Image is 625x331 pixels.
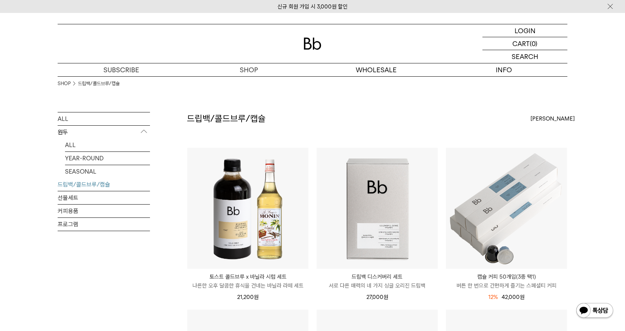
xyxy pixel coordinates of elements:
p: WHOLESALE [312,63,440,76]
div: 12% [488,293,498,302]
a: 드립백/콜드브루/캡슐 [78,80,120,87]
span: [PERSON_NAME] [530,114,575,123]
p: 캡슐 커피 50개입(3종 택1) [446,272,567,281]
a: CART (0) [482,37,567,50]
img: 로고 [304,38,321,50]
span: 42,000 [502,294,525,300]
p: 나른한 오후 달콤한 휴식을 건네는 바닐라 라떼 세트 [187,281,308,290]
p: CART [512,37,530,50]
p: 원두 [58,126,150,139]
a: 토스트 콜드브루 x 바닐라 시럽 세트 나른한 오후 달콤한 휴식을 건네는 바닐라 라떼 세트 [187,272,308,290]
a: ALL [58,112,150,125]
p: 서로 다른 매력의 네 가지 싱글 오리진 드립백 [317,281,438,290]
a: 드립백 디스커버리 세트 서로 다른 매력의 네 가지 싱글 오리진 드립백 [317,272,438,290]
a: YEAR-ROUND [65,152,150,165]
span: 원 [520,294,525,300]
p: 드립백 디스커버리 세트 [317,272,438,281]
a: SUBSCRIBE [58,63,185,76]
a: 드립백/콜드브루/캡슐 [58,178,150,191]
a: 신규 회원 가입 시 3,000원 할인 [277,3,348,10]
a: SHOP [185,63,312,76]
a: 프로그램 [58,218,150,231]
img: 토스트 콜드브루 x 바닐라 시럽 세트 [187,148,308,269]
p: SEARCH [512,50,538,63]
span: 원 [383,294,388,300]
img: 캡슐 커피 50개입(3종 택1) [446,148,567,269]
p: LOGIN [515,24,536,37]
span: 21,200 [237,294,259,300]
img: 카카오톡 채널 1:1 채팅 버튼 [576,302,614,320]
a: 캡슐 커피 50개입(3종 택1) 버튼 한 번으로 간편하게 즐기는 스페셜티 커피 [446,272,567,290]
p: 버튼 한 번으로 간편하게 즐기는 스페셜티 커피 [446,281,567,290]
a: LOGIN [482,24,567,37]
a: ALL [65,139,150,151]
a: 커피용품 [58,205,150,217]
a: 선물세트 [58,191,150,204]
p: INFO [440,63,567,76]
a: SEASONAL [65,165,150,178]
a: SHOP [58,80,71,87]
p: (0) [530,37,537,50]
img: 드립백 디스커버리 세트 [317,148,438,269]
h2: 드립백/콜드브루/캡슐 [187,112,266,125]
span: 원 [254,294,259,300]
span: 27,000 [366,294,388,300]
p: 토스트 콜드브루 x 바닐라 시럽 세트 [187,272,308,281]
